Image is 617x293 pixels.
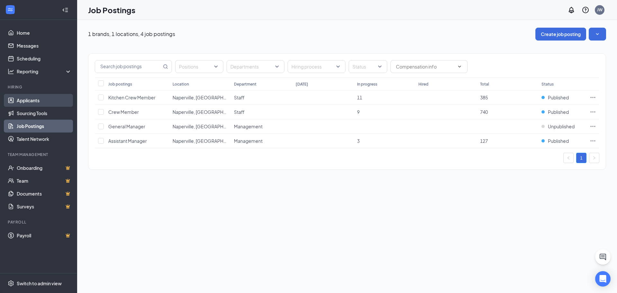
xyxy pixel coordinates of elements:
[538,78,586,90] th: Status
[17,187,72,200] a: DocumentsCrown
[595,249,611,265] button: ChatActive
[234,124,263,129] span: Management
[17,133,72,145] a: Talent Network
[8,84,70,90] div: Hiring
[17,280,62,287] div: Switch to admin view
[17,107,72,120] a: Sourcing Tools
[17,26,72,39] a: Home
[589,28,606,41] button: SmallChevronDown
[108,124,145,129] span: General Manager
[357,109,360,115] span: 9
[234,95,245,100] span: Staff
[590,138,596,144] svg: Ellipses
[567,156,570,160] span: left
[8,68,14,75] svg: Analysis
[415,78,477,90] th: Hired
[169,119,231,134] td: Naperville, IL
[169,90,231,105] td: Naperville, IL
[357,95,362,100] span: 11
[590,123,596,130] svg: Ellipses
[108,109,139,115] span: Crew Member
[477,78,538,90] th: Total
[577,153,586,163] a: 1
[95,60,162,73] input: Search job postings
[17,39,72,52] a: Messages
[8,280,14,287] svg: Settings
[292,78,354,90] th: [DATE]
[568,6,575,14] svg: Notifications
[231,119,292,134] td: Management
[457,64,462,69] svg: ChevronDown
[480,138,488,144] span: 127
[17,200,72,213] a: SurveysCrown
[169,105,231,119] td: Naperville, IL
[231,90,292,105] td: Staff
[589,153,599,163] li: Next Page
[563,153,574,163] li: Previous Page
[597,7,603,13] div: JW
[357,138,360,144] span: 3
[17,229,72,242] a: PayrollCrown
[231,105,292,119] td: Staff
[17,94,72,107] a: Applicants
[7,6,13,13] svg: WorkstreamLogo
[234,81,256,87] div: Department
[17,174,72,187] a: TeamCrown
[234,138,263,144] span: Management
[548,109,569,115] span: Published
[88,5,135,15] h1: Job Postings
[173,124,243,129] span: Naperville, [GEOGRAPHIC_DATA]
[594,31,601,37] svg: SmallChevronDown
[548,123,575,130] span: Unpublished
[480,95,488,100] span: 385
[108,95,156,100] span: Kitchen Crew Member
[396,63,454,70] input: Compensation info
[8,152,70,157] div: Team Management
[17,161,72,174] a: OnboardingCrown
[62,7,68,13] svg: Collapse
[589,153,599,163] button: right
[590,109,596,115] svg: Ellipses
[173,109,243,115] span: Naperville, [GEOGRAPHIC_DATA]
[548,94,569,101] span: Published
[480,109,488,115] span: 740
[108,81,132,87] div: Job postings
[8,219,70,225] div: Payroll
[169,134,231,148] td: Naperville, IL
[163,64,168,69] svg: MagnifyingGlass
[88,31,175,38] p: 1 brands, 1 locations, 4 job postings
[108,138,147,144] span: Assistant Manager
[173,95,243,100] span: Naperville, [GEOGRAPHIC_DATA]
[535,28,586,41] button: Create job posting
[595,271,611,287] div: Open Intercom Messenger
[234,109,245,115] span: Staff
[17,120,72,133] a: Job Postings
[590,94,596,101] svg: Ellipses
[173,81,189,87] div: Location
[17,68,72,75] div: Reporting
[582,6,589,14] svg: QuestionInfo
[548,138,569,144] span: Published
[231,134,292,148] td: Management
[599,253,607,261] svg: ChatActive
[592,156,596,160] span: right
[17,52,72,65] a: Scheduling
[563,153,574,163] button: left
[173,138,243,144] span: Naperville, [GEOGRAPHIC_DATA]
[576,153,586,163] li: 1
[354,78,415,90] th: In progress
